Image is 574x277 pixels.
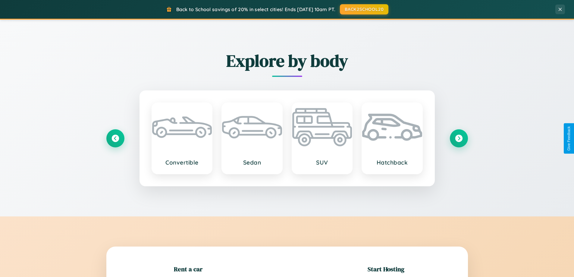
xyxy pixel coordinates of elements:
h3: SUV [298,159,346,166]
h3: Hatchback [368,159,416,166]
h2: Start Hosting [368,265,404,273]
button: BACK2SCHOOL20 [340,4,388,14]
h3: Sedan [228,159,276,166]
div: Give Feedback [567,126,571,151]
h3: Convertible [158,159,206,166]
span: Back to School savings of 20% in select cities! Ends [DATE] 10am PT. [176,6,335,12]
h2: Explore by body [106,49,468,72]
h2: Rent a car [174,265,202,273]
